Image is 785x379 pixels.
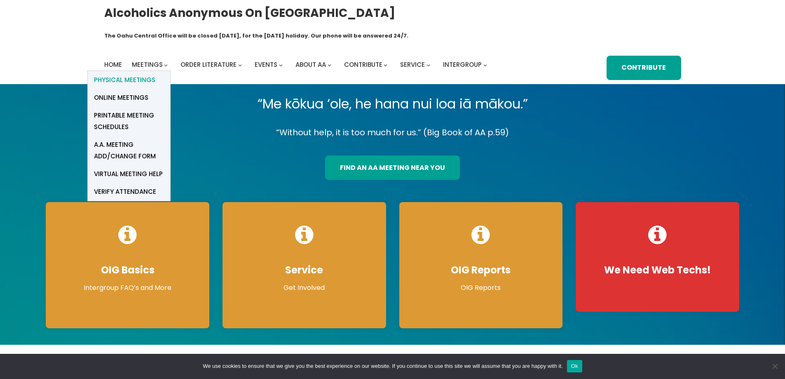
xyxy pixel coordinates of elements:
span: Intergroup [443,60,482,69]
a: Events [255,59,277,71]
span: Online Meetings [94,92,148,104]
h4: OIG Reports [408,264,555,276]
p: OIG Reports [408,283,555,293]
button: About AA submenu [328,63,331,67]
a: Alcoholics Anonymous on [GEOGRAPHIC_DATA] [104,3,395,23]
span: No [771,362,779,370]
button: Events submenu [279,63,283,67]
span: We use cookies to ensure that we give you the best experience on our website. If you continue to ... [203,362,562,370]
button: Intergroup submenu [483,63,487,67]
a: Service [400,59,425,71]
span: Physical Meetings [94,74,155,86]
p: “Me kōkua ‘ole, he hana nui loa iā mākou.” [39,92,746,115]
a: find an aa meeting near you [325,155,460,180]
span: Order Literature [180,60,237,69]
p: Get Involved [231,283,378,293]
a: Physical Meetings [88,71,170,89]
p: “Without help, it is too much for us.” (Big Book of AA p.59) [39,125,746,140]
a: Online Meetings [88,89,170,106]
span: Virtual Meeting Help [94,168,163,180]
span: Events [255,60,277,69]
h4: Service [231,264,378,276]
p: Intergroup FAQ’s and More [54,283,201,293]
a: Home [104,59,122,71]
button: Service submenu [426,63,430,67]
span: Contribute [344,60,382,69]
button: Meetings submenu [164,63,168,67]
span: verify attendance [94,186,156,198]
button: Ok [567,360,582,372]
nav: Intergroup [104,59,490,71]
h4: OIG Basics [54,264,201,276]
a: Contribute [344,59,382,71]
a: Meetings [132,59,163,71]
span: Home [104,60,122,69]
h4: We Need Web Techs! [584,264,731,276]
span: Printable Meeting Schedules [94,110,164,133]
span: Service [400,60,425,69]
span: A.A. Meeting Add/Change Form [94,139,164,162]
button: Contribute submenu [384,63,387,67]
a: Intergroup [443,59,482,71]
a: A.A. Meeting Add/Change Form [88,136,170,165]
a: Printable Meeting Schedules [88,106,170,136]
a: Contribute [607,56,681,80]
a: Virtual Meeting Help [88,165,170,183]
span: Meetings [132,60,163,69]
a: verify attendance [88,183,170,201]
button: Order Literature submenu [238,63,242,67]
a: About AA [295,59,326,71]
h1: The Oahu Central Office will be closed [DATE], for the [DATE] holiday. Our phone will be answered... [104,32,408,40]
span: About AA [295,60,326,69]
